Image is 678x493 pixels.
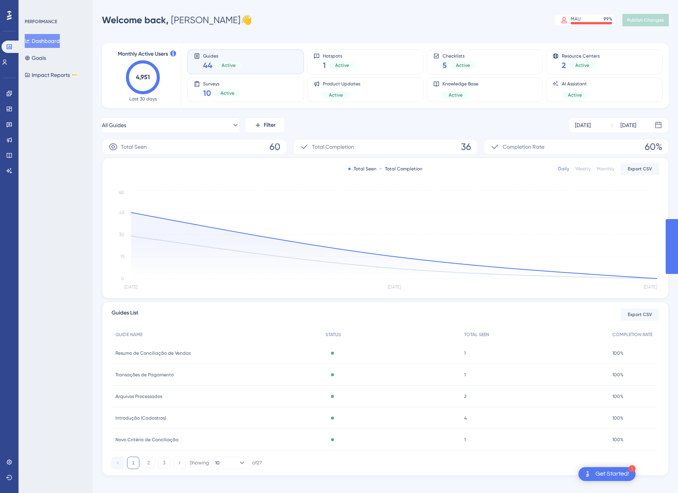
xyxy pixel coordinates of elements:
span: Guides [203,53,242,58]
span: Surveys [203,81,241,86]
span: Active [575,62,589,68]
span: 10 [215,460,220,466]
span: Guides List [112,308,138,321]
button: Filter [246,117,284,133]
span: Active [456,62,470,68]
span: 10 [203,88,211,99]
span: Last 30 days [129,96,157,102]
span: Arquivos Processados [115,393,162,399]
span: 4 [464,415,467,421]
span: 1 [323,60,326,71]
div: 1 [629,465,636,472]
button: 2 [142,457,155,469]
span: 100% [612,437,624,443]
span: Transações de Pagamento [115,372,174,378]
span: Active [335,62,349,68]
div: Weekly [575,166,591,172]
tspan: 15 [120,254,124,259]
span: Active [222,62,236,68]
tspan: [DATE] [124,284,137,290]
div: Daily [558,166,569,172]
span: Welcome back, [102,14,169,25]
span: 44 [203,60,212,71]
span: Publish Changes [627,17,664,23]
span: Export CSV [628,166,652,172]
span: 1 [464,350,466,356]
span: GUIDE NAME [115,331,142,338]
span: Total Completion [312,142,354,151]
div: MAU [571,16,581,22]
div: BETA [71,73,78,77]
div: Showing [190,459,209,466]
div: Open Get Started! checklist, remaining modules: 1 [578,467,636,481]
span: 2 [562,60,566,71]
button: Export CSV [620,308,659,321]
span: 36 [461,141,471,153]
span: Product Updates [323,81,360,87]
span: 60% [645,141,662,153]
span: 100% [612,415,624,421]
div: [PERSON_NAME] 👋 [102,14,252,26]
text: 4,951 [136,73,150,81]
span: Active [329,92,343,98]
span: Total Seen [121,142,147,151]
div: [DATE] [575,121,591,130]
button: Publish Changes [622,14,669,26]
span: Filter [264,121,276,130]
span: 1 [464,372,466,378]
div: [DATE] [620,121,636,130]
div: Total Completion [380,166,422,172]
iframe: UserGuiding AI Assistant Launcher [646,462,669,486]
span: 100% [612,350,624,356]
span: 1 [464,437,466,443]
button: 1 [127,457,139,469]
button: Export CSV [620,163,659,175]
span: Active [568,92,582,98]
tspan: 45 [119,210,124,215]
span: Checklists [442,53,476,58]
span: COMPLETION RATE [612,331,653,338]
span: Export CSV [628,311,652,318]
span: AI Assistant [562,81,588,87]
div: Total Seen [348,166,376,172]
tspan: [DATE] [644,284,657,290]
span: Resource Centers [562,53,600,58]
span: Introdução (Cadastros) [115,415,166,421]
span: Resumo de Conciliação de Vendas [115,350,191,356]
div: of 27 [252,459,262,466]
span: STATUS [325,331,341,338]
button: Goals [25,51,46,65]
button: All Guides [102,117,239,133]
div: 99 % [603,16,612,22]
button: Impact ReportsBETA [25,68,78,82]
div: PERFORMANCE [25,19,57,25]
span: All Guides [102,121,126,130]
span: 100% [612,393,624,399]
div: Monthly [597,166,614,172]
div: Get Started! [595,470,629,478]
button: 10 [215,457,246,469]
span: Knowledge Base [442,81,478,87]
tspan: [DATE] [388,284,401,290]
tspan: 60 [119,190,124,195]
span: Active [449,92,463,98]
button: Dashboard [25,34,60,48]
span: Completion Rate [503,142,544,151]
span: Monthly Active Users [118,49,168,59]
button: 3 [158,457,170,469]
tspan: 30 [119,232,124,237]
span: Hotspots [323,53,355,58]
tspan: 0 [121,276,124,281]
span: 100% [612,372,624,378]
span: Active [220,90,234,96]
span: Novo Critério de Conciliação [115,437,178,443]
span: 60 [270,141,280,153]
img: launcher-image-alternative-text [583,469,592,479]
span: TOTAL SEEN [464,331,489,338]
span: 5 [442,60,447,71]
span: 2 [464,393,466,399]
